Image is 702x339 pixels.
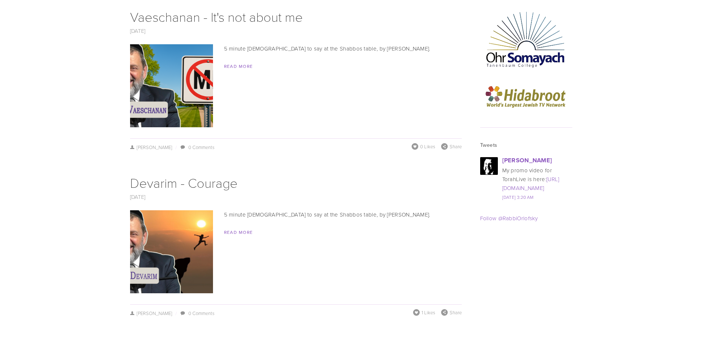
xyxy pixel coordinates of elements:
[441,143,462,150] div: Share
[480,214,538,222] a: Follow @RabbiOrlofsky
[224,63,253,69] a: Read More
[480,142,572,148] h3: Tweets
[98,44,245,127] img: Vaeschanan - It's not about me
[188,144,214,151] a: 0 Comments
[188,310,214,316] a: 0 Comments
[502,166,572,193] div: My promo video for TorahLive is here:
[98,210,245,293] img: Devarim - Courage
[480,7,572,71] img: OhrSomayach Logo
[130,193,146,201] a: [DATE]
[480,157,498,175] img: gkDPMaBV_normal.jpg
[172,144,179,151] span: /
[224,229,253,235] a: Read More
[130,210,462,219] p: 5 minute [DEMOGRAPHIC_DATA] to say at the Shabbos table, by [PERSON_NAME].
[130,27,146,35] a: [DATE]
[130,173,238,191] a: Devarim - Courage
[480,80,572,113] img: logo_en.png
[441,309,462,316] div: Share
[420,143,435,150] span: 0 Likes
[130,44,462,53] p: 5 minute [DEMOGRAPHIC_DATA] to say at the Shabbos table, by [PERSON_NAME].
[502,194,534,200] a: [DATE] 3:20 AM
[130,144,172,151] a: [PERSON_NAME]
[422,309,435,316] span: 1 Likes
[130,7,303,25] a: Vaeschanan - It's not about me
[172,310,179,316] span: /
[502,156,552,165] a: [PERSON_NAME]
[130,310,172,316] a: [PERSON_NAME]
